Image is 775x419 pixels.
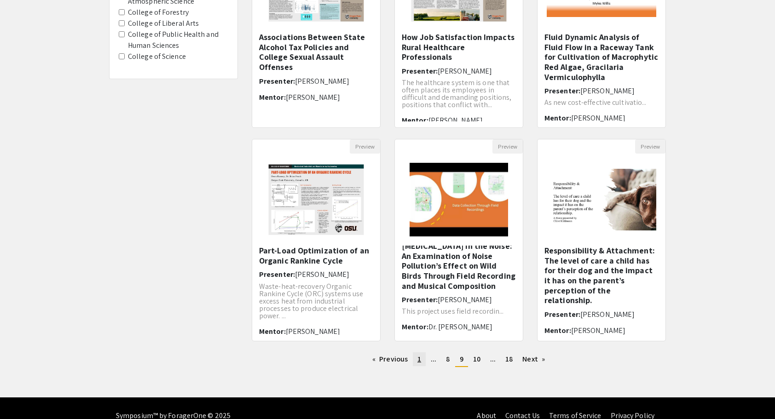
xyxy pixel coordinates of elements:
span: [PERSON_NAME] [571,326,625,335]
span: Mentor: [259,327,286,336]
span: 18 [505,354,513,364]
span: [PERSON_NAME] [580,310,635,319]
div: Open Presentation <p><span style="color: black;">Responsibility &amp; Attachment: The level of ca... [537,139,666,341]
span: ... [490,354,496,364]
h5: Fluid Dynamic Analysis of Fluid Flow in a Raceway Tank for Cultivation of Macrophytic Red Algae, ... [544,32,659,82]
span: [PERSON_NAME] [295,76,349,86]
p: Waste-heat-recovery Organic Rankine Cycle (ORC) systems use excess heat from industrial processes... [259,283,373,320]
h6: Presenter: [544,310,659,319]
span: [PERSON_NAME] [438,66,492,76]
h5: Associations Between State Alcohol Tax Policies and College Sexual Assault Offenses [259,32,373,72]
span: Mentor: [259,92,286,102]
h6: Presenter: [259,270,373,279]
span: [PERSON_NAME] [428,115,483,125]
span: 9 [460,354,463,364]
span: [PERSON_NAME] [295,270,349,279]
button: Preview [635,139,665,154]
div: Open Presentation <p>Part-Load Optimization of an Organic Rankine Cycle</p> [252,139,381,341]
h6: Presenter: [259,77,373,86]
span: Dr. [PERSON_NAME] [428,322,493,332]
img: <p><span style="color: black;">Responsibility &amp; Attachment: The level of care a child has for... [538,160,665,240]
img: <p>Part-Load Optimization of an Organic Rankine Cycle</p> [258,154,374,246]
p: This project uses field recordin... [402,308,516,315]
ul: Pagination [252,352,666,367]
div: Open Presentation <p>Drowning in the Noise: An Examination of Noise Pollution’s Effect on Wild Bi... [394,139,523,341]
button: Preview [350,139,380,154]
label: College of Liberal Arts [128,18,199,29]
h5: How Job Satisfaction Impacts Rural Healthcare Professionals [402,32,516,62]
h6: Presenter: [402,295,516,304]
h5: [MEDICAL_DATA] in the Noise: An Examination of Noise Pollution’s Effect on Wild Birds Through Fie... [402,241,516,291]
a: Previous page [368,352,412,366]
span: [PERSON_NAME] [286,92,340,102]
span: Mentor: [544,113,571,123]
span: ... [431,354,436,364]
span: 1 [417,354,421,364]
span: Mentor: [402,322,428,332]
p: As new cost-effective cultivatio... [544,99,659,106]
span: [PERSON_NAME] [438,295,492,304]
span: 8 [446,354,450,364]
span: [PERSON_NAME] [580,86,635,96]
img: <p>Drowning in the Noise: An Examination of Noise Pollution’s Effect on Wild Birds Through Field ... [400,154,517,246]
button: Preview [492,139,523,154]
span: 10 [473,354,480,364]
a: Next page [518,352,549,366]
span: [PERSON_NAME] [286,327,340,336]
h6: Presenter: [544,86,659,95]
p: The healthcare system is one that often places its employees in difficult and demanding positions... [402,79,516,109]
span: Mentor: [544,326,571,335]
label: College of Forestry [128,7,189,18]
label: College of Science [128,51,186,62]
span: [PERSON_NAME] [571,113,625,123]
h6: Presenter: [402,67,516,75]
label: College of Public Health and Human Sciences [128,29,228,51]
span: Mentor: [402,115,428,125]
iframe: Chat [7,378,39,412]
h5: Responsibility & Attachment: The level of care a child has for their dog and the impact it has on... [544,246,659,305]
h5: Part-Load Optimization of an Organic Rankine Cycle [259,246,373,265]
